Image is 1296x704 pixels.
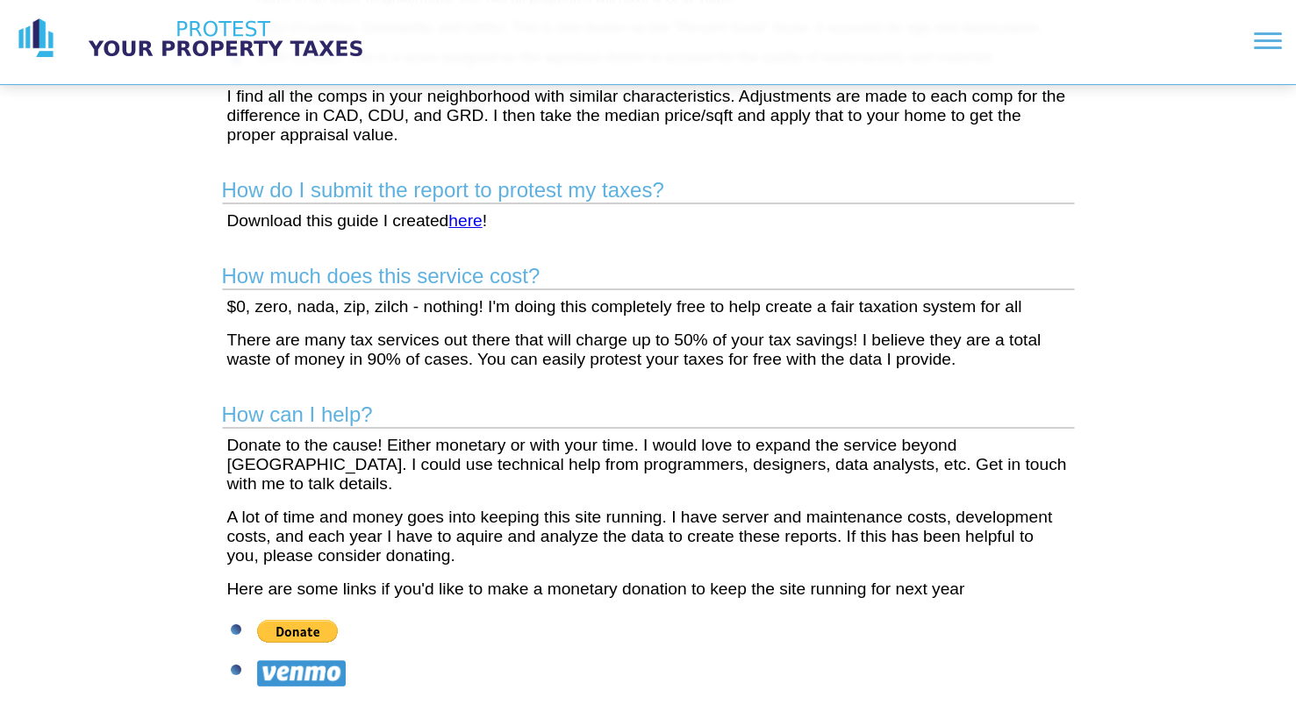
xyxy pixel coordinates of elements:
[227,297,1070,316] p: $0, zero, nada, zip, zilch - nothing! I'm doing this completely free to help create a fair taxati...
[222,264,1075,290] h2: How much does this service cost?
[222,178,1075,204] h2: How do I submit the report to protest my taxes?
[227,580,1070,599] p: Here are some links if you'd like to make a monetary donation to keep the site running for next year
[227,508,1070,565] p: A lot of time and money goes into keeping this site running. I have server and maintenance costs,...
[227,87,1070,145] p: I find all the comps in your neighborhood with similar characteristics. Adjustments are made to e...
[257,620,338,643] img: PayPal - The safer, easier way to pay online!
[14,17,379,60] a: logo logo text
[14,17,58,60] img: logo
[227,436,1070,494] p: Donate to the cause! Either monetary or with your time. I would love to expand the service beyond...
[257,660,347,686] img: Donate with Venmo
[72,17,379,60] img: logo text
[227,331,1070,369] p: There are many tax services out there that will charge up to 50% of your tax savings! I believe t...
[448,211,482,230] a: here
[222,402,1075,429] h2: How can I help?
[227,211,1070,231] p: Download this guide I created !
